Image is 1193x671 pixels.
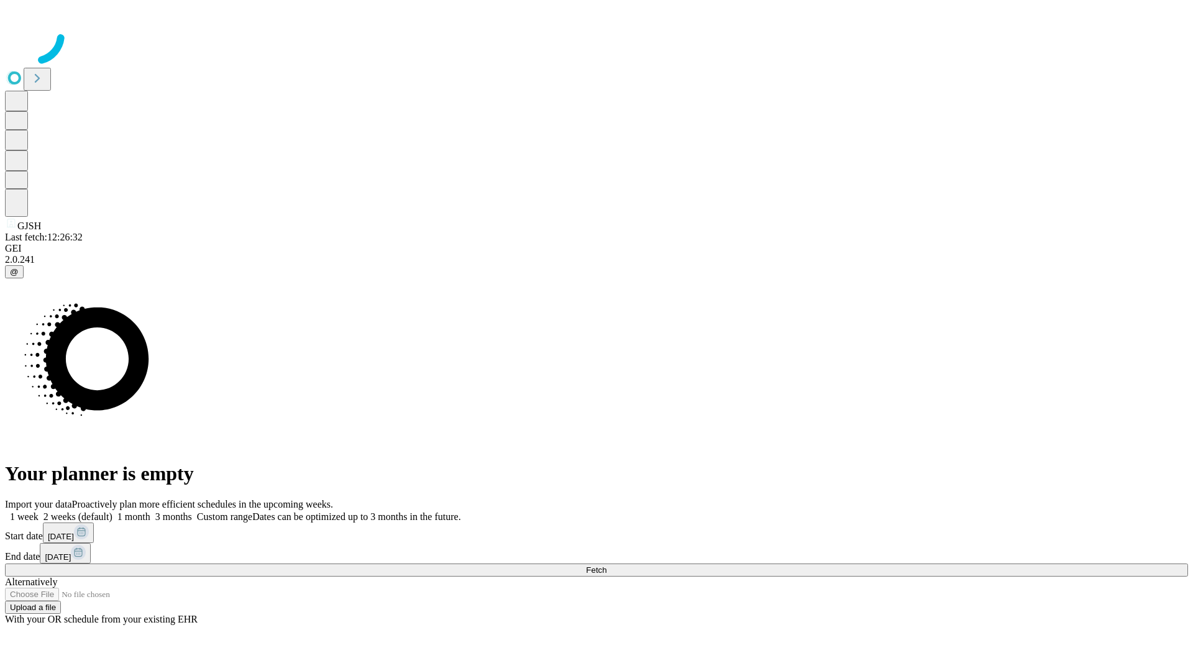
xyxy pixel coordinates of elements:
[117,511,150,522] span: 1 month
[5,265,24,278] button: @
[17,221,41,231] span: GJSH
[197,511,252,522] span: Custom range
[5,243,1188,254] div: GEI
[40,543,91,564] button: [DATE]
[43,511,112,522] span: 2 weeks (default)
[10,511,39,522] span: 1 week
[5,499,72,509] span: Import your data
[48,532,74,541] span: [DATE]
[72,499,333,509] span: Proactively plan more efficient schedules in the upcoming weeks.
[5,564,1188,577] button: Fetch
[10,267,19,276] span: @
[5,614,198,624] span: With your OR schedule from your existing EHR
[252,511,460,522] span: Dates can be optimized up to 3 months in the future.
[5,601,61,614] button: Upload a file
[5,577,57,587] span: Alternatively
[5,462,1188,485] h1: Your planner is empty
[45,552,71,562] span: [DATE]
[43,523,94,543] button: [DATE]
[5,523,1188,543] div: Start date
[5,232,83,242] span: Last fetch: 12:26:32
[155,511,192,522] span: 3 months
[586,565,606,575] span: Fetch
[5,543,1188,564] div: End date
[5,254,1188,265] div: 2.0.241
